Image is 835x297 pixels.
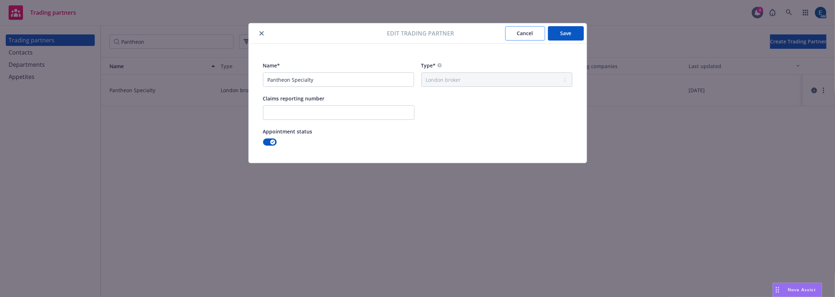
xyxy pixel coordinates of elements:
[263,62,280,69] span: Name*
[788,287,816,293] span: Nova Assist
[257,29,266,38] button: close
[505,26,545,41] button: Cancel
[421,62,436,69] span: Type*
[387,29,454,38] span: Edit Trading Partner
[517,30,533,37] span: Cancel
[773,283,822,297] button: Nova Assist
[548,26,584,41] button: Save
[263,128,313,135] span: Appointment status
[560,30,571,37] span: Save
[773,283,782,297] div: Drag to move
[263,95,325,102] span: Claims reporting number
